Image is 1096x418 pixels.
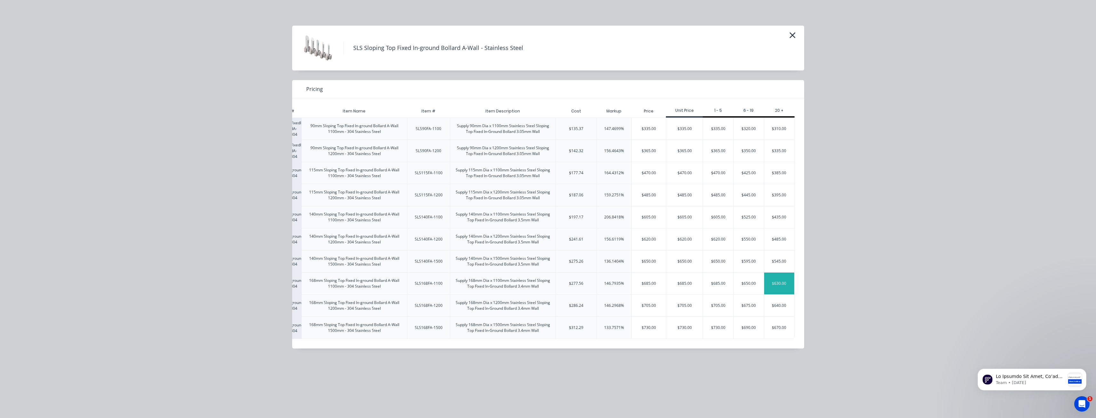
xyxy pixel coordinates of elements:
div: 140mm Sloping Top Fixed In-ground Bollard A-Wall 1100mm - 304 Stainless Steel [307,211,402,223]
div: SLS168FA-1100 [415,281,443,286]
div: $485.00 [764,228,794,250]
div: 168mm Sloping Top Fixed In-ground Bollard A-Wall 1100mm - 304 Stainless Steel [307,278,402,289]
div: 133.7571% [604,325,624,331]
div: Price [631,105,666,118]
div: Markup [596,105,631,118]
div: $286.24 [569,303,583,308]
div: $425.00 [734,162,764,184]
p: Message from Team, sent 2w ago [28,24,97,30]
div: SLS140FA-1100 [415,214,443,220]
div: Supply 115mm Dia x 1200mm Stainless Steel Sloping Top Fixed In-Ground Bollard 3.05mm Wall [455,189,550,201]
div: $485.00 [666,184,703,206]
div: $335.00 [703,118,733,140]
div: Supply 90mm Dia x 1200mm Stainless Steel Sloping Top Fixed In-Ground Bollard 3.05mm Wall [455,145,550,157]
div: 206.8418% [604,214,624,220]
div: Supply 140mm Dia x 1500mm Stainless Steel Sloping Top Fixed In-Ground Bollard 3.5mm Wall [455,256,550,267]
div: $320.00 [734,118,764,140]
div: SLS90FA-1200 [416,148,441,154]
div: $605.00 [632,206,666,228]
div: $525.00 [734,206,764,228]
div: $670.00 [764,317,794,339]
div: Supply 168mm Dia x 1500mm Stainless Steel Sloping Top Fixed In-Ground Bollard 3.4mm Wall [455,322,550,333]
div: 90mm Sloping Top Fixed In-ground Bollard A-Wall 1200mm - 304 Stainless Steel [307,145,402,157]
div: $335.00 [764,140,794,162]
div: $620.00 [703,228,733,250]
div: SLS140FA-1500 [415,258,443,264]
div: $470.00 [666,162,703,184]
div: $685.00 [632,273,666,294]
div: 159.2751% [604,192,624,198]
div: Item Name [338,103,371,119]
div: $545.00 [764,250,794,272]
div: $730.00 [666,317,703,339]
div: 140mm Sloping Top Fixed In-ground Bollard A-Wall 1500mm - 304 Stainless Steel [307,256,402,267]
div: $690.00 [734,317,764,339]
div: $275.26 [569,258,583,264]
div: $365.00 [703,140,733,162]
div: $312.29 [569,325,583,331]
div: 164.4312% [604,170,624,176]
div: $650.00 [666,250,703,272]
div: $142.32 [569,148,583,154]
div: $485.00 [703,184,733,206]
div: 1 - 5 [703,108,733,113]
div: Supply 140mm Dia x 1200mm Stainless Steel Sloping Top Fixed In-Ground Bollard 3.5mm Wall [455,234,550,245]
div: $435.00 [764,206,794,228]
div: SLS168FA-1500 [415,325,443,331]
div: $177.74 [569,170,583,176]
div: $650.00 [632,250,666,272]
div: $485.00 [632,184,666,206]
div: $197.17 [569,214,583,220]
div: $595.00 [734,250,764,272]
iframe: Intercom notifications message [968,356,1096,401]
div: $650.00 [734,273,764,294]
div: 146.7935% [604,281,624,286]
div: $685.00 [666,273,703,294]
div: $730.00 [632,317,666,339]
div: $705.00 [632,295,666,316]
div: 168mm Sloping Top Fixed In-ground Bollard A-Wall 1200mm - 304 Stainless Steel [307,300,402,311]
div: Supply 115mm Dia x 1100mm Stainless Steel Sloping Top Fixed In-Ground Bollard 3.05mm Wall [455,167,550,179]
div: $241.61 [569,236,583,242]
div: $135.37 [569,126,583,132]
div: $187.06 [569,192,583,198]
div: $277.56 [569,281,583,286]
div: 168mm Sloping Top Fixed In-ground Bollard A-Wall 1500mm - 304 Stainless Steel [307,322,402,333]
div: SLS140FA-1200 [415,236,443,242]
div: $685.00 [703,273,733,294]
div: 115mm Sloping Top Fixed In-ground Bollard A-Wall 1100mm - 304 Stainless Steel [307,167,402,179]
div: $445.00 [734,184,764,206]
div: $385.00 [764,162,794,184]
div: $675.00 [734,295,764,316]
div: $730.00 [703,317,733,339]
div: 90mm Sloping Top Fixed In-ground Bollard A-Wall 1100mm - 304 Stainless Steel [307,123,402,135]
div: SLS168FA-1200 [415,303,443,308]
div: $350.00 [734,140,764,162]
div: SLS115FA-1100 [415,170,443,176]
div: Cost [556,105,596,118]
div: $395.00 [764,184,794,206]
div: Item # [416,103,441,119]
h4: SLS Sloping Top Fixed In-ground Bollard A-Wall - Stainless Steel [343,42,533,54]
div: 140mm Sloping Top Fixed In-ground Bollard A-Wall 1200mm - 304 Stainless Steel [307,234,402,245]
div: $365.00 [666,140,703,162]
div: $620.00 [632,228,666,250]
div: Supply 140mm Dia x 1100mm Stainless Steel Sloping Top Fixed In-Ground Bollard 3.5mm Wall [455,211,550,223]
div: $650.00 [703,250,733,272]
div: $640.00 [764,295,794,316]
div: $470.00 [632,162,666,184]
div: Supply 168mm Dia x 1200mm Stainless Steel Sloping Top Fixed In-Ground Bollard 3.4mm Wall [455,300,550,311]
div: $605.00 [703,206,733,228]
div: 136.1404% [604,258,624,264]
div: SLS90FA-1100 [416,126,441,132]
div: 146.2968% [604,303,624,308]
div: SLS115FA-1200 [415,192,443,198]
div: $605.00 [666,206,703,228]
div: $620.00 [666,228,703,250]
div: 20 + [764,108,795,113]
div: 115mm Sloping Top Fixed In-ground Bollard A-Wall 1200mm - 304 Stainless Steel [307,189,402,201]
div: 156.4643% [604,148,624,154]
div: Supply 90mm Dia x 1100mm Stainless Steel Sloping Top Fixed In-Ground Bollard 3.05mm Wall [455,123,550,135]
